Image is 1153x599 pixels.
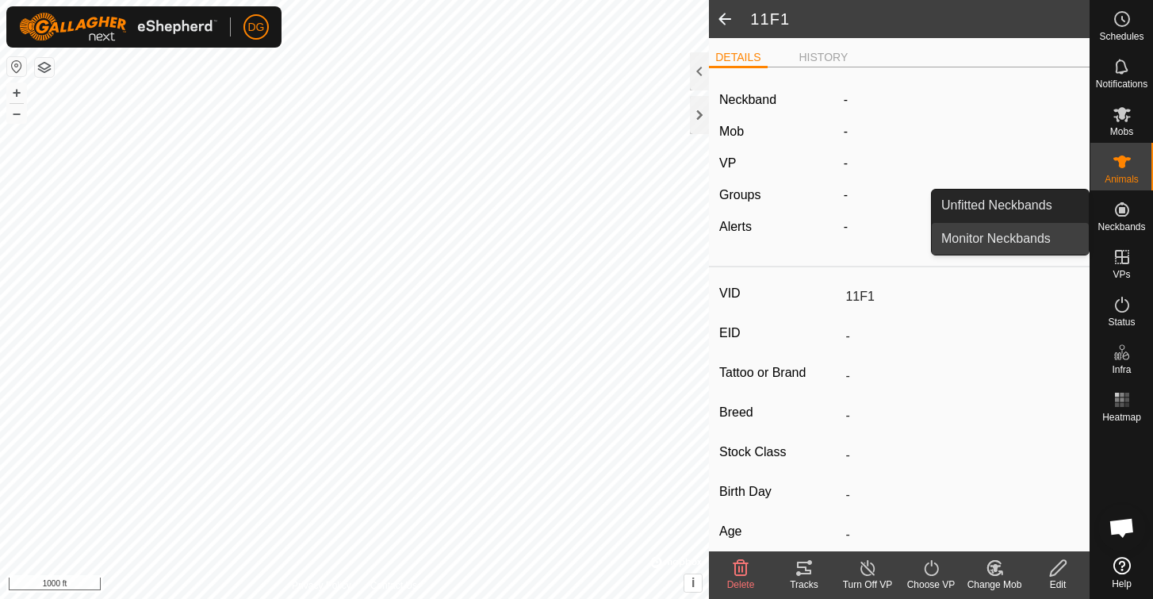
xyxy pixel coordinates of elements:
span: Schedules [1099,32,1143,41]
button: Map Layers [35,58,54,77]
label: - [844,90,848,109]
div: Change Mob [963,578,1026,592]
div: - [837,217,1086,236]
button: Reset Map [7,57,26,76]
div: Open chat [1098,504,1146,551]
label: Tattoo or Brand [719,363,839,383]
span: Heatmap [1102,413,1141,422]
li: HISTORY [793,49,855,66]
label: Breed [719,402,839,423]
div: Turn Off VP [836,578,899,592]
div: Edit [1026,578,1090,592]
span: i [691,576,695,589]
label: EID [719,323,839,344]
span: Status [1108,317,1135,327]
a: Unfitted Neckbands [932,190,1089,221]
span: VPs [1113,270,1130,279]
div: - [837,186,1086,205]
button: – [7,104,26,123]
span: DG [248,19,265,36]
span: Animals [1105,175,1139,184]
app-display-virtual-paddock-transition: - [844,156,848,170]
span: Neckbands [1097,222,1145,232]
span: Help [1112,579,1132,589]
label: VID [719,283,839,304]
span: Monitor Neckbands [941,229,1051,248]
label: Neckband [719,90,776,109]
a: Monitor Neckbands [932,223,1089,255]
label: Stock Class [719,442,839,463]
div: Tracks [772,578,836,592]
a: Contact Us [370,578,417,593]
label: Alerts [719,220,752,233]
button: i [684,574,702,592]
label: Mob [719,125,744,138]
span: Delete [727,579,755,590]
a: Help [1090,551,1153,595]
span: - [844,125,848,138]
label: Groups [719,188,760,202]
label: Birth Day [719,482,839,502]
img: Gallagher Logo [19,13,217,41]
h2: 11F1 [750,10,1090,29]
li: DETAILS [709,49,767,68]
a: Privacy Policy [292,578,351,593]
span: Notifications [1096,79,1147,89]
span: Mobs [1110,127,1133,136]
span: Unfitted Neckbands [941,196,1052,215]
label: VP [719,156,736,170]
label: Age [719,521,839,542]
button: + [7,83,26,102]
span: Infra [1112,365,1131,374]
div: Choose VP [899,578,963,592]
